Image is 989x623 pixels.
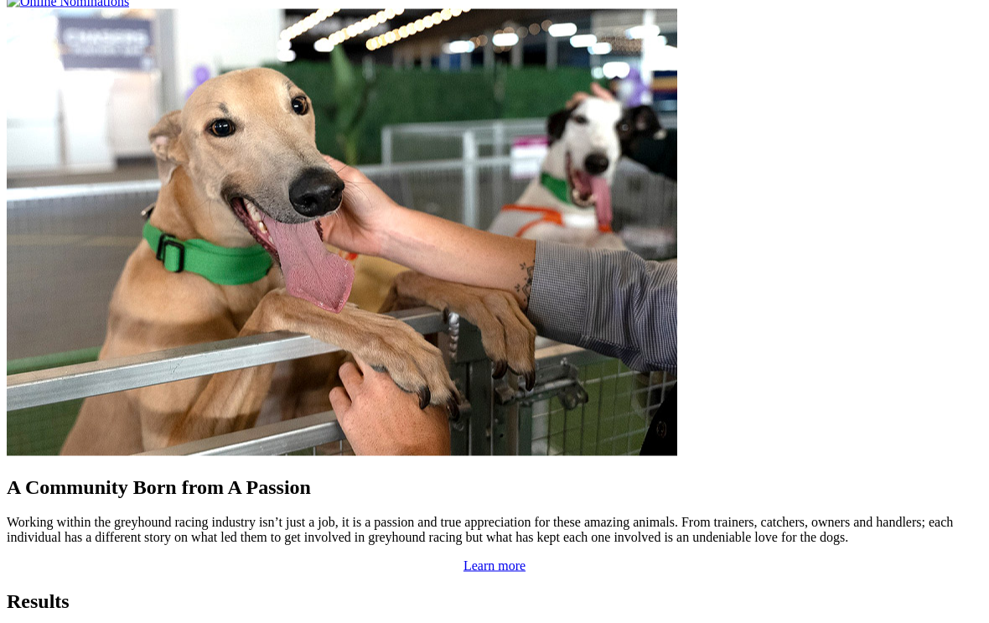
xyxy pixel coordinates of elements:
img: Westy_Cropped.jpg [7,9,677,456]
h2: A Community Born from A Passion [7,476,982,499]
p: Working within the greyhound racing industry isn’t just a job, it is a passion and true appreciat... [7,515,982,545]
h2: Results [7,590,982,613]
a: Learn more [463,558,526,573]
